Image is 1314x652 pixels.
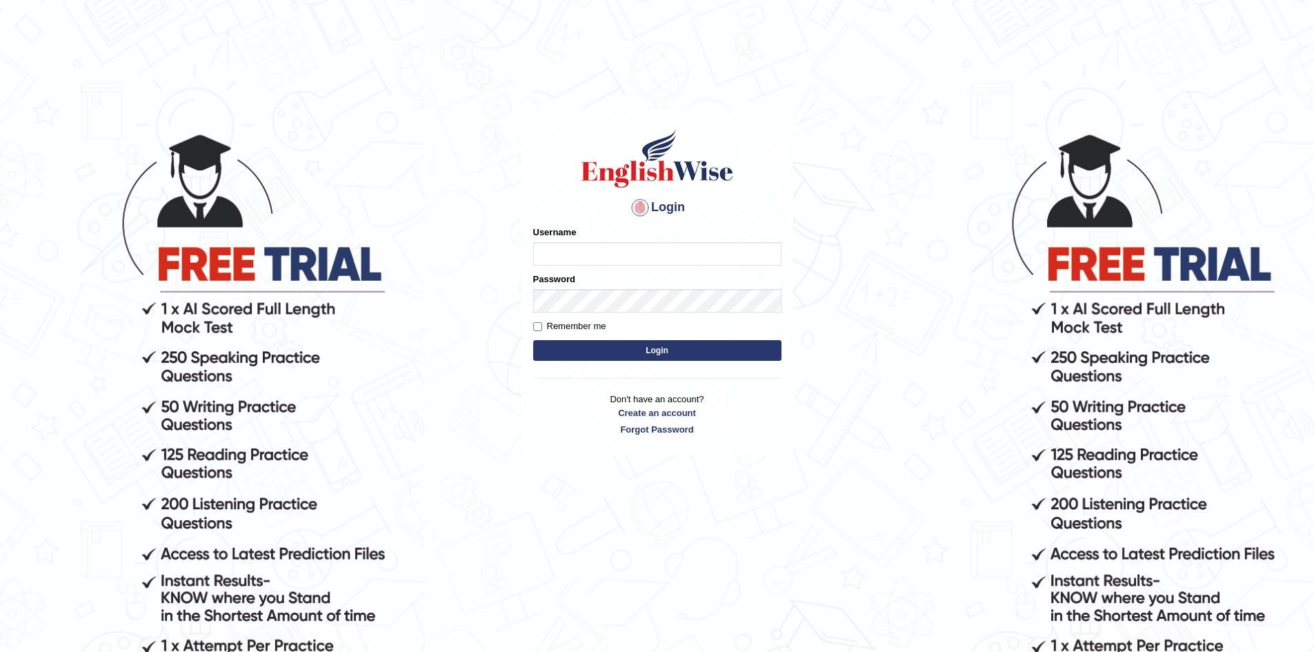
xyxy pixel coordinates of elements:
a: Forgot Password [533,423,782,436]
button: Login [533,340,782,361]
label: Username [533,226,577,239]
h4: Login [533,197,782,219]
img: Logo of English Wise sign in for intelligent practice with AI [579,128,736,190]
label: Password [533,273,575,286]
input: Remember me [533,322,542,331]
a: Create an account [533,406,782,419]
p: Don't have an account? [533,393,782,435]
label: Remember me [533,319,606,333]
